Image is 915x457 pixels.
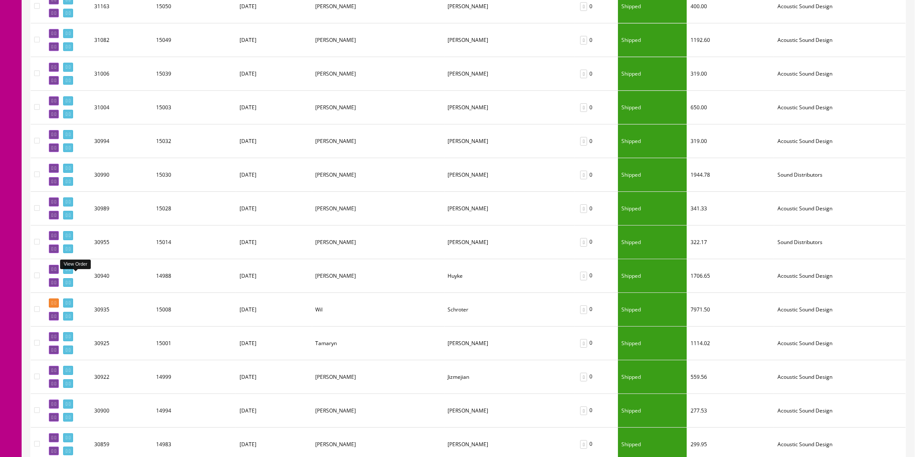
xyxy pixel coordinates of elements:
td: Sound Distributors [774,225,906,259]
td: Acoustic Sound Design [774,293,906,327]
td: Acoustic Sound Design [774,192,906,225]
td: 319.00 [687,57,774,91]
td: 15008 [153,293,236,327]
td: Grayson [312,91,445,124]
td: Inder [312,158,445,192]
td: 0 [575,158,618,192]
td: moriconi [445,394,575,428]
td: Adam [312,192,445,225]
td: john [312,394,445,428]
td: 0 [575,225,618,259]
td: 0 [575,124,618,158]
td: Garrett [445,91,575,124]
td: [DATE] [236,360,312,394]
td: Acoustic Sound Design [774,23,906,57]
td: 341.33 [687,192,774,225]
td: 1192.60 [687,23,774,57]
td: 559.56 [687,360,774,394]
td: Shipped [618,225,687,259]
div: View Order [60,260,91,269]
td: 650.00 [687,91,774,124]
td: 15030 [153,158,236,192]
td: 14988 [153,259,236,293]
td: 0 [575,394,618,428]
td: Shipped [618,124,687,158]
td: 15049 [153,23,236,57]
td: 30940 [91,259,153,293]
td: 0 [575,57,618,91]
td: [DATE] [236,225,312,259]
td: 1706.65 [687,259,774,293]
td: [DATE] [236,158,312,192]
td: Acoustic Sound Design [774,327,906,360]
td: 31006 [91,57,153,91]
td: Acoustic Sound Design [774,394,906,428]
td: Singh [445,158,575,192]
td: 0 [575,360,618,394]
td: Julian [312,225,445,259]
td: Acoustic Sound Design [774,360,906,394]
td: John [312,360,445,394]
td: Horace [312,23,445,57]
td: 30935 [91,293,153,327]
td: 0 [575,293,618,327]
td: Pflum [445,192,575,225]
td: 30989 [91,192,153,225]
td: Shipped [618,91,687,124]
td: [DATE] [236,91,312,124]
td: Sound Distributors [774,158,906,192]
td: 15003 [153,91,236,124]
td: Shipped [618,394,687,428]
td: [DATE] [236,293,312,327]
td: 0 [575,327,618,360]
td: Shipped [618,327,687,360]
td: Wil [312,293,445,327]
td: Betts [445,225,575,259]
td: 30990 [91,158,153,192]
td: Shipped [618,23,687,57]
td: Michael [312,57,445,91]
td: Acoustic Sound Design [774,124,906,158]
td: 277.53 [687,394,774,428]
td: 322.17 [687,225,774,259]
td: [DATE] [236,23,312,57]
td: 319.00 [687,124,774,158]
td: Tamaryn [312,327,445,360]
td: Shipped [618,57,687,91]
td: [DATE] [236,124,312,158]
td: 31004 [91,91,153,124]
td: 0 [575,23,618,57]
td: 15032 [153,124,236,158]
td: 30900 [91,394,153,428]
td: [DATE] [236,259,312,293]
td: 0 [575,192,618,225]
td: Darrell [312,124,445,158]
td: Acoustic Sound Design [774,91,906,124]
td: Shipped [618,158,687,192]
td: 15001 [153,327,236,360]
td: [DATE] [236,394,312,428]
td: 1114.02 [687,327,774,360]
td: 1944.78 [687,158,774,192]
td: [DATE] [236,327,312,360]
td: Acoustic Sound Design [774,57,906,91]
td: 30925 [91,327,153,360]
td: Shipped [618,259,687,293]
td: Shipped [618,293,687,327]
td: 14999 [153,360,236,394]
td: 14994 [153,394,236,428]
td: 30994 [91,124,153,158]
td: Huyke [445,259,575,293]
td: 31082 [91,23,153,57]
td: Kulman [445,327,575,360]
td: Shipped [618,360,687,394]
td: 0 [575,259,618,293]
td: 15014 [153,225,236,259]
td: Schroter [445,293,575,327]
td: [DATE] [236,57,312,91]
td: 30922 [91,360,153,394]
td: Acoustic Sound Design [774,259,906,293]
td: 0 [575,91,618,124]
td: Francisco [312,259,445,293]
td: 15028 [153,192,236,225]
